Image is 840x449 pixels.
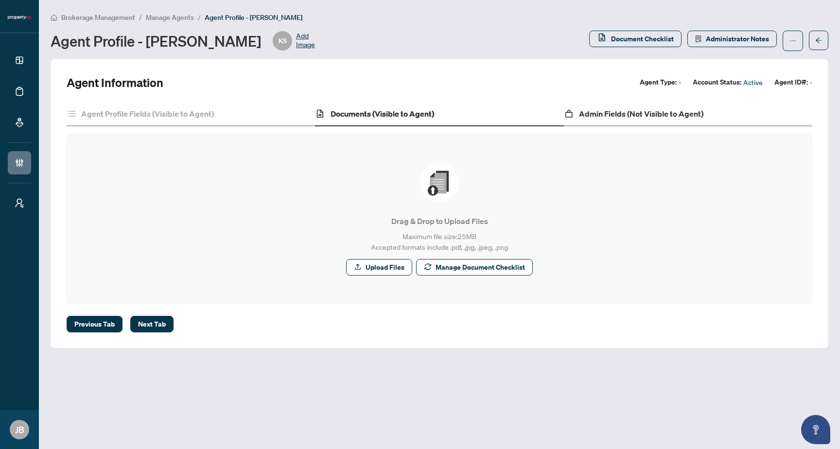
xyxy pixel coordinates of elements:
[679,77,681,88] span: -
[416,259,533,276] button: Manage Document Checklist
[15,423,24,436] span: JB
[810,77,812,88] span: -
[611,31,674,47] span: Document Checklist
[296,31,315,51] span: Add Image
[130,316,174,332] button: Next Tab
[774,77,808,88] label: Agent ID#:
[815,37,822,44] span: arrow-left
[366,259,404,275] span: Upload Files
[67,316,122,332] button: Previous Tab
[589,31,682,47] button: Document Checklist
[331,108,434,120] h4: Documents (Visible to Agent)
[81,108,214,120] h4: Agent Profile Fields (Visible to Agent)
[436,259,525,275] span: Manage Document Checklist
[51,14,57,21] span: home
[8,15,31,20] img: logo
[87,231,792,252] p: Maximum file size: 25 MB Accepted formats include .pdf, .jpg, .jpeg, .png
[743,77,763,88] span: Active
[198,12,201,23] li: /
[139,12,142,23] li: /
[346,259,412,276] button: Upload Files
[138,316,166,332] span: Next Tab
[706,31,769,47] span: Administrator Notes
[205,13,302,22] span: Agent Profile - [PERSON_NAME]
[801,415,830,444] button: Open asap
[74,316,115,332] span: Previous Tab
[51,31,315,51] div: Agent Profile - [PERSON_NAME]
[146,13,194,22] span: Manage Agents
[695,35,702,42] span: solution
[693,77,741,88] label: Account Status:
[579,108,703,120] h4: Admin Fields (Not Visible to Agent)
[67,75,163,90] h2: Agent Information
[79,146,800,292] span: File UploadDrag & Drop to Upload FilesMaximum file size:25MBAccepted formats include .pdf, .jpg, ...
[87,215,792,227] p: Drag & Drop to Upload Files
[15,198,24,208] span: user-switch
[420,163,459,202] img: File Upload
[789,37,796,44] span: ellipsis
[61,13,135,22] span: Brokerage Management
[687,31,777,47] button: Administrator Notes
[279,35,287,46] span: KS
[640,77,677,88] label: Agent Type:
